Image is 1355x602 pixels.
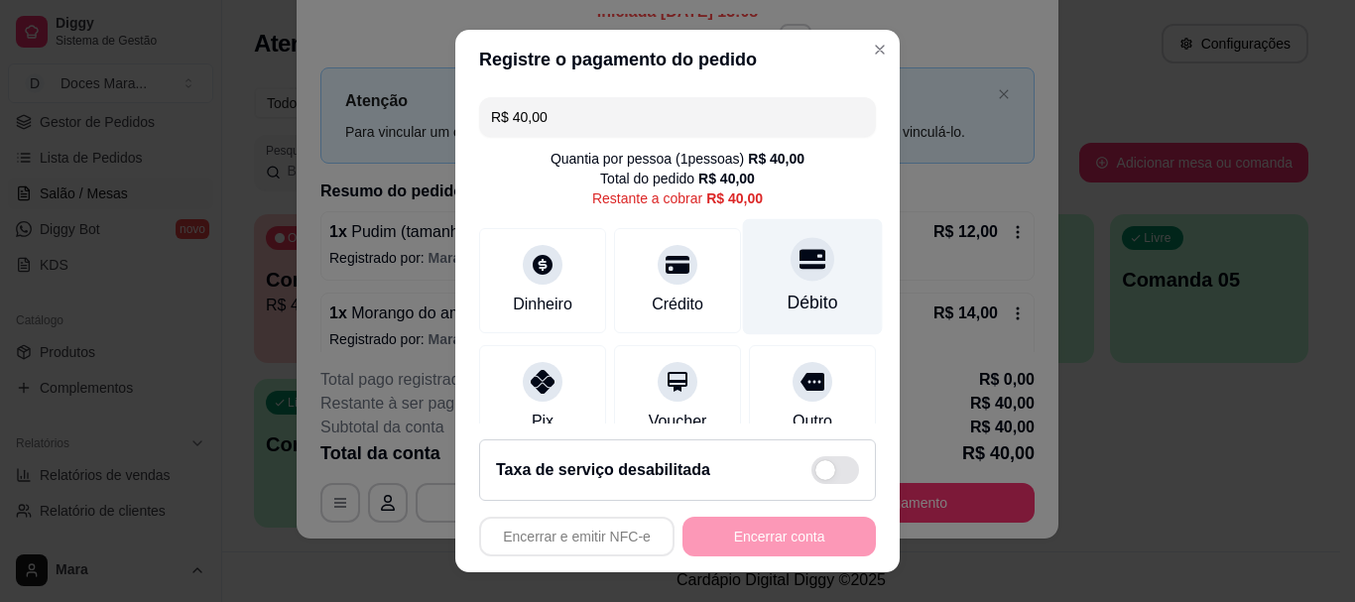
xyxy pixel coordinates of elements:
[532,410,554,433] div: Pix
[496,458,710,482] h2: Taxa de serviço desabilitada
[600,169,755,188] div: Total do pedido
[551,149,804,169] div: Quantia por pessoa ( 1 pessoas)
[455,30,900,89] header: Registre o pagamento do pedido
[748,149,804,169] div: R$ 40,00
[649,410,707,433] div: Voucher
[698,169,755,188] div: R$ 40,00
[788,291,838,316] div: Débito
[652,293,703,316] div: Crédito
[793,410,832,433] div: Outro
[491,97,864,137] input: Ex.: hambúrguer de cordeiro
[592,188,763,208] div: Restante a cobrar
[706,188,763,208] div: R$ 40,00
[513,293,572,316] div: Dinheiro
[864,34,896,65] button: Close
